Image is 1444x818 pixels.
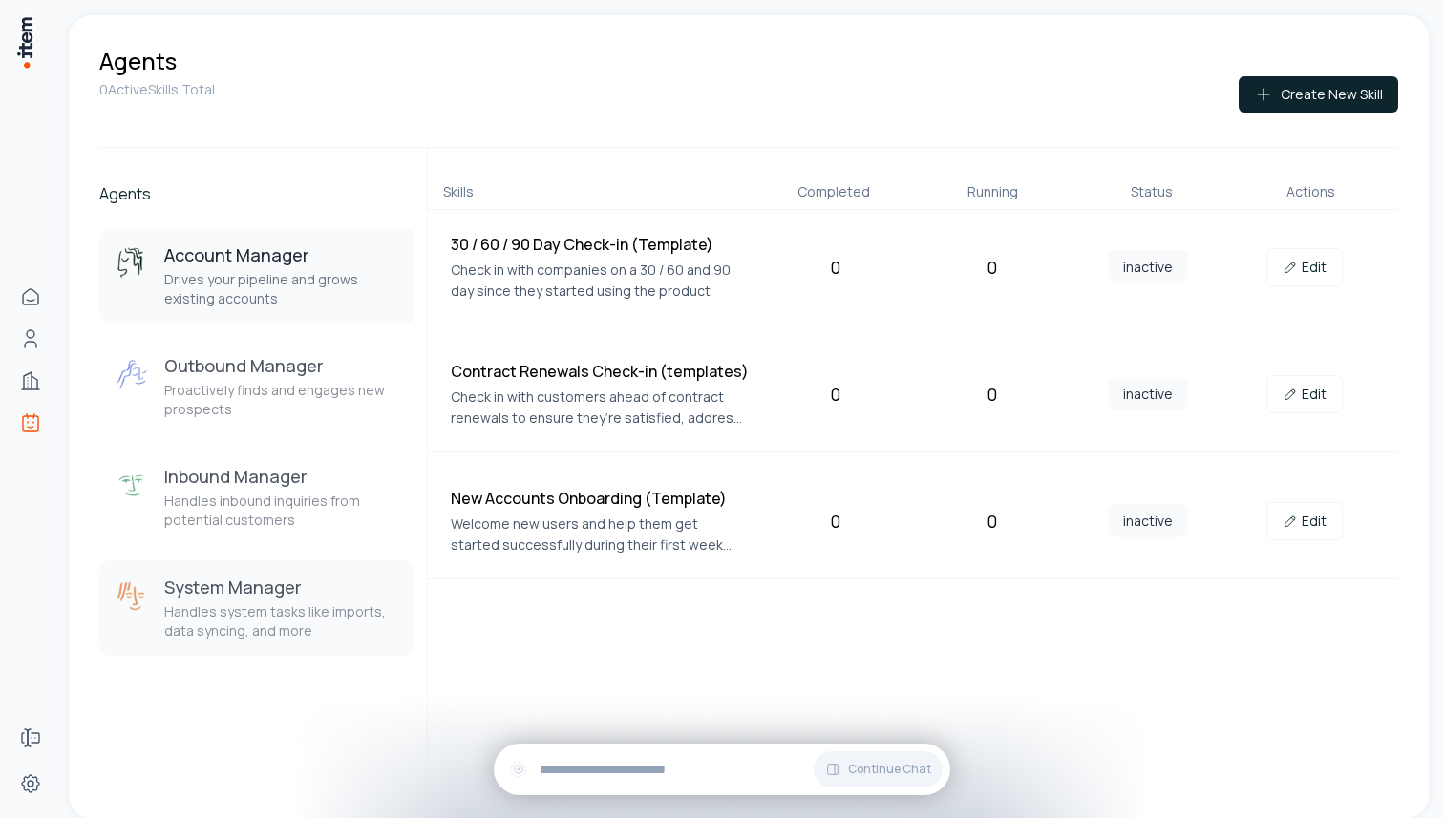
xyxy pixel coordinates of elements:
img: System Manager [115,579,149,614]
div: 0 [764,254,905,281]
a: Edit [1266,375,1343,413]
button: System ManagerSystem ManagerHandles system tasks like imports, data syncing, and more [99,560,415,656]
div: Continue Chat [494,744,950,795]
span: inactive [1108,504,1188,537]
div: Status [1080,182,1224,201]
h2: Agents [99,182,415,205]
a: Agents [11,404,50,442]
p: Check in with customers ahead of contract renewals to ensure they’re satisfied, address any conce... [451,387,749,429]
div: 0 [764,508,905,535]
span: inactive [1108,377,1188,410]
img: Item Brain Logo [15,15,34,70]
h3: Outbound Manager [164,354,400,377]
h3: Account Manager [164,243,400,266]
p: Handles inbound inquiries from potential customers [164,492,400,530]
a: Edit [1266,502,1343,540]
button: Continue Chat [814,751,943,787]
p: 0 Active Skills Total [99,80,215,99]
div: Completed [761,182,905,201]
img: Account Manager [115,247,149,282]
h3: Inbound Manager [164,465,400,488]
a: Home [11,278,50,316]
a: Forms [11,719,50,757]
div: 0 [764,381,905,408]
h4: 30 / 60 / 90 Day Check-in (Template) [451,233,749,256]
h4: New Accounts Onboarding (Template) [451,487,749,510]
span: Continue Chat [848,762,931,777]
div: Running [921,182,1065,201]
button: Inbound ManagerInbound ManagerHandles inbound inquiries from potential customers [99,450,415,545]
a: Settings [11,765,50,803]
div: 0 [921,254,1062,281]
div: 0 [921,381,1062,408]
button: Outbound ManagerOutbound ManagerProactively finds and engages new prospects [99,339,415,434]
div: Skills [443,182,746,201]
a: Contacts [11,320,50,358]
button: Create New Skill [1239,76,1398,113]
h4: Contract Renewals Check-in (templates) [451,360,749,383]
div: Actions [1239,182,1383,201]
h3: System Manager [164,576,400,598]
div: 0 [921,508,1062,535]
p: Welcome new users and help them get started successfully during their first week. The goal is to ... [451,514,749,556]
button: Account ManagerAccount ManagerDrives your pipeline and grows existing accounts [99,228,415,324]
p: Drives your pipeline and grows existing accounts [164,270,400,308]
h1: Agents [99,46,177,76]
img: Outbound Manager [115,358,149,392]
a: Companies [11,362,50,400]
p: Proactively finds and engages new prospects [164,381,400,419]
p: Handles system tasks like imports, data syncing, and more [164,602,400,640]
img: Inbound Manager [115,469,149,503]
p: Check in with companies on a 30 / 60 and 90 day since they started using the product [451,260,749,302]
span: inactive [1108,250,1188,283]
a: Edit [1266,248,1343,286]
